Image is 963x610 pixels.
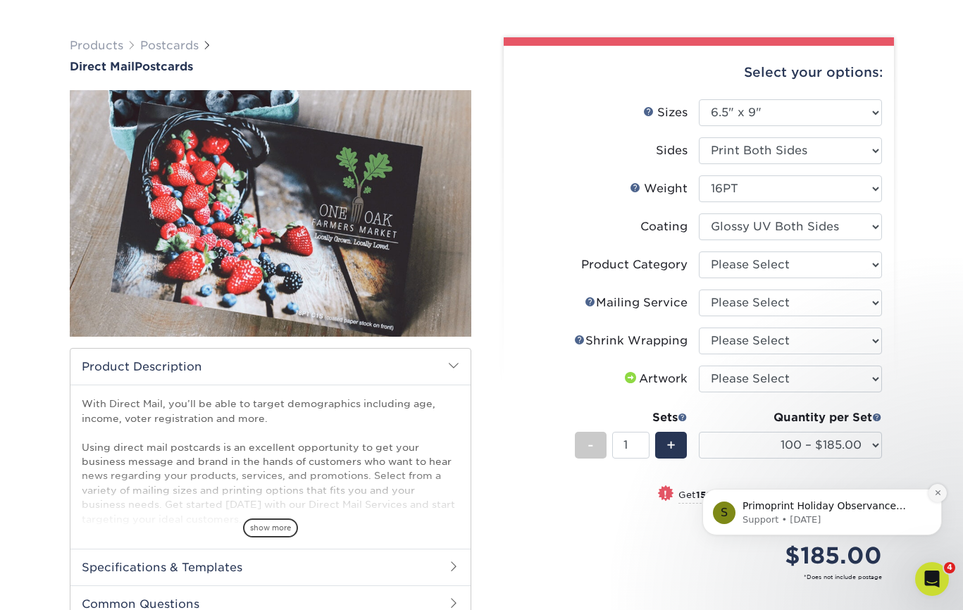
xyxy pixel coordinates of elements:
div: Weight [630,180,688,197]
div: Sides [656,142,688,159]
div: Sets [575,409,688,426]
div: Shrink Wrapping [574,332,688,349]
div: Select your options: [515,46,883,99]
div: Artwork [622,371,688,387]
a: Products [70,39,123,52]
div: message notification from Support, 13w ago. Primoprint Holiday Observance Please note that our cu... [21,88,261,135]
span: show more [243,518,298,537]
span: - [588,435,594,456]
img: Direct Mail 01 [70,75,471,352]
iframe: Intercom notifications message [681,401,963,558]
small: Get more postcards per set for [678,490,882,504]
span: 4 [944,562,955,573]
a: Direct MailPostcards [70,60,471,73]
h1: Postcards [70,60,471,73]
h2: Specifications & Templates [70,549,471,585]
button: Dismiss notification [247,83,266,101]
a: Postcards [140,39,199,52]
div: Profile image for Support [32,101,54,123]
div: Sizes [643,104,688,121]
p: Primoprint Holiday Observance Please note that our customer service department will be closed [DA... [61,99,243,113]
p: Message from Support, sent 13w ago [61,113,243,125]
p: With Direct Mail, you’ll be able to target demographics including age, income, voter registration... [82,397,459,526]
div: Mailing Service [585,294,688,311]
span: ! [664,487,667,502]
iframe: Intercom live chat [915,562,949,596]
small: *Does not include postage [526,573,882,581]
span: Direct Mail [70,60,135,73]
h2: Product Description [70,349,471,385]
div: Product Category [581,256,688,273]
div: Coating [640,218,688,235]
span: + [666,435,676,456]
